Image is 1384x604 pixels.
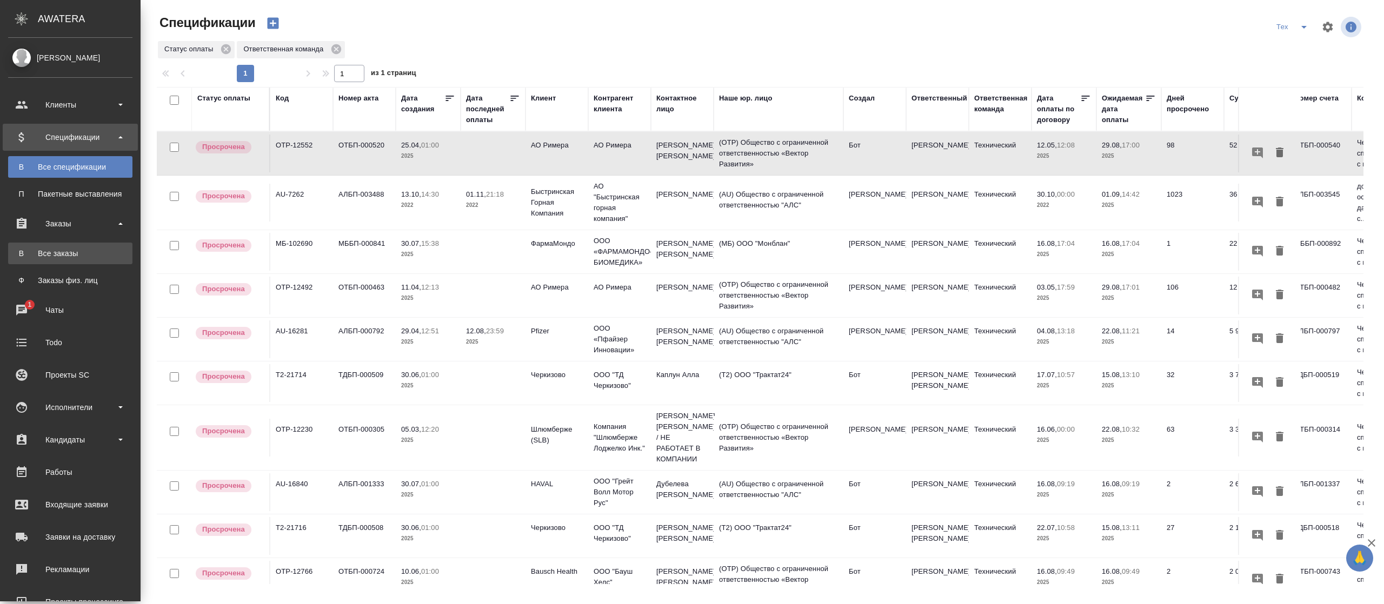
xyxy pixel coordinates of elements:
div: Входящие заявки [8,496,132,513]
p: 01:00 [421,524,439,532]
button: Удалить [1270,569,1289,589]
div: Сумма [1229,93,1253,104]
div: Кандидаты [8,432,132,448]
td: Каплун Алла [651,364,714,402]
button: Удалить [1270,241,1289,261]
p: 01:00 [421,567,439,575]
td: Бот [843,561,906,599]
p: 2025 [1037,435,1091,446]
p: АО Римера [594,282,646,293]
button: Удалить [1270,482,1289,502]
p: 13:11 [1122,524,1140,532]
p: ООО "ТД Черкизово" [594,522,646,544]
div: Номер счета [1294,93,1339,104]
p: 16.06, [1037,425,1057,433]
td: Бот [843,135,906,172]
div: Спецификации [8,129,132,145]
p: 16.08, [1037,567,1057,575]
td: 2 083,32 ₽ [1224,561,1289,599]
td: ТДБП-000519 [1289,364,1352,402]
p: 25.04, [401,141,421,149]
p: 22.08, [1102,327,1122,335]
td: МББП-000841 [333,233,396,271]
td: 98 [1161,135,1224,172]
td: АЛБП-003545 [1289,184,1352,222]
p: 12.05, [1037,141,1057,149]
p: АО Римера [531,282,583,293]
p: 2025 [1102,435,1156,446]
p: Статус оплаты [164,44,217,55]
p: Шлюмберже (SLB) [531,424,583,446]
td: [PERSON_NAME] [906,135,969,172]
td: Бот [843,364,906,402]
a: Заявки на доставку [3,524,138,551]
div: Исполнители [8,399,132,415]
span: Посмотреть информацию [1341,17,1363,37]
p: Просрочена [202,568,245,579]
p: 2025 [401,435,455,446]
p: 2025 [1037,533,1091,544]
td: [PERSON_NAME] [906,419,969,457]
p: 29.08, [1102,283,1122,291]
p: АО Римера [531,140,583,151]
td: 14 [1161,320,1224,358]
td: ОТБП-000724 [333,561,396,599]
p: АО Римера [594,140,646,151]
td: (AU) Общество с ограниченной ответственностью "АЛС" [714,473,843,511]
p: HAVAL [531,479,583,489]
td: АЛБП-001337 [1289,473,1352,511]
a: Работы [3,459,138,486]
div: Клиент [531,93,556,104]
span: из 1 страниц [371,66,416,82]
a: Проекты SC [3,361,138,388]
p: 2025 [1102,151,1156,162]
p: Просрочена [202,480,245,491]
p: 09:49 [1057,567,1075,575]
p: Просрочена [202,426,245,437]
div: Все спецификации [14,162,127,172]
p: 2025 [1037,293,1091,304]
p: ФармаМондо [531,238,583,249]
p: 09:19 [1122,480,1140,488]
div: Ожидаемая дата оплаты [1102,93,1145,125]
p: 17.07, [1037,371,1057,379]
p: 2025 [1102,489,1156,500]
td: 63 [1161,419,1224,457]
td: Технический [969,277,1032,314]
p: 2025 [401,533,455,544]
p: 12:51 [421,327,439,335]
td: Технический [969,561,1032,599]
button: Удалить [1270,373,1289,393]
div: Ответственная команда [237,41,345,58]
p: Просрочена [202,327,245,338]
td: Технический [969,184,1032,222]
td: [PERSON_NAME] [PERSON_NAME] / НЕ РАБОТАЕТ В КОМПАНИИ [651,405,714,470]
div: Клиенты [8,97,132,113]
p: ООО «ФАРМАМОНДО-БИОМЕДИКА» [594,236,646,268]
td: [PERSON_NAME] [906,184,969,222]
div: Заявки на доставку [8,529,132,545]
p: 09:49 [1122,567,1140,575]
p: 30.06, [401,524,421,532]
button: Удалить [1270,143,1289,163]
button: Удалить [1270,285,1289,305]
p: 09:19 [1057,480,1075,488]
p: 14:30 [421,190,439,198]
td: AU-16840 [270,473,333,511]
p: 17:04 [1057,239,1075,247]
p: Просрочена [202,240,245,251]
a: ВВсе спецификации [8,156,132,178]
p: 03.05, [1037,283,1057,291]
p: 2025 [1037,151,1091,162]
td: ОТБП-000540 [1289,135,1352,172]
div: Все заказы [14,248,127,259]
p: 15.08, [1102,524,1122,532]
td: [PERSON_NAME] [906,233,969,271]
td: [PERSON_NAME] [906,320,969,358]
p: 2025 [1037,249,1091,260]
p: 01:00 [421,371,439,379]
td: [PERSON_NAME] [843,419,906,457]
p: 13:10 [1122,371,1140,379]
p: 01.11, [466,190,486,198]
p: 00:00 [1057,425,1075,433]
